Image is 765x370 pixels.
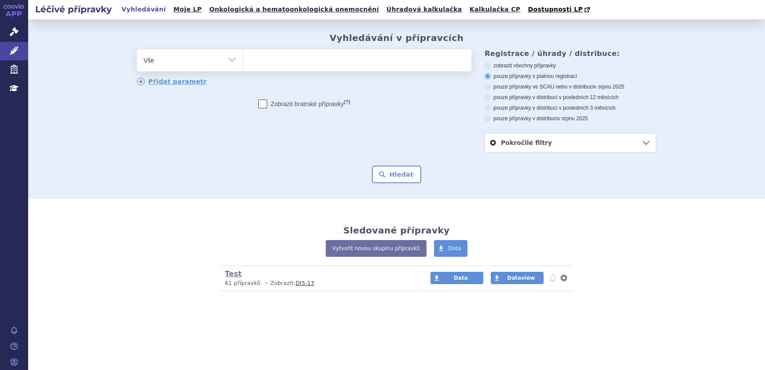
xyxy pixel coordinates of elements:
[594,84,624,90] span: v srpnu 2025
[485,94,656,101] label: pouze přípravky v distribuci v posledních 12 měsících
[326,240,427,257] a: Vytvořit novou skupinu přípravků
[343,225,450,236] h2: Sledované přípravky
[171,4,204,15] a: Moje LP
[225,280,414,287] p: Zobrazit:
[119,4,169,15] a: Vyhledávání
[485,62,656,69] label: zobrazit všechny přípravky
[485,73,656,80] label: pouze přípravky s platnou registrací
[434,240,467,257] a: Data
[525,4,594,16] a: Dostupnosti LP
[467,4,523,15] a: Kalkulačka CP
[296,280,314,286] a: DIS-13
[448,245,461,252] span: Data
[225,280,261,286] span: 61 přípravků
[258,100,350,108] label: Zobrazit bratrské přípravky
[548,273,557,283] button: notifikace
[262,280,270,287] i: •
[28,3,119,15] h2: Léčivé přípravky
[485,115,656,122] label: pouze přípravky v distribuci
[528,6,583,13] span: Dostupnosti LP
[507,275,535,281] span: Dataview
[485,49,656,58] h3: Registrace / úhrady / distribuce:
[137,78,207,85] a: Přidat parametr
[454,275,468,281] span: Data
[344,99,350,105] abbr: (?)
[330,33,464,43] h2: Vyhledávání v přípravcích
[485,83,656,90] label: pouze přípravky ve SCAU nebo v distribuci
[491,272,544,284] a: Dataview
[430,272,483,284] a: Data
[372,166,422,183] button: Hledat
[485,104,656,111] label: pouze přípravky v distribuci v posledních 3 měsících
[485,133,656,152] a: Pokročilé filtry
[384,4,465,15] a: Úhradová kalkulačka
[559,273,568,283] button: nastavení
[225,270,242,278] a: Test
[206,4,382,15] a: Onkologická a hematoonkologická onemocnění
[557,115,588,122] span: v srpnu 2025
